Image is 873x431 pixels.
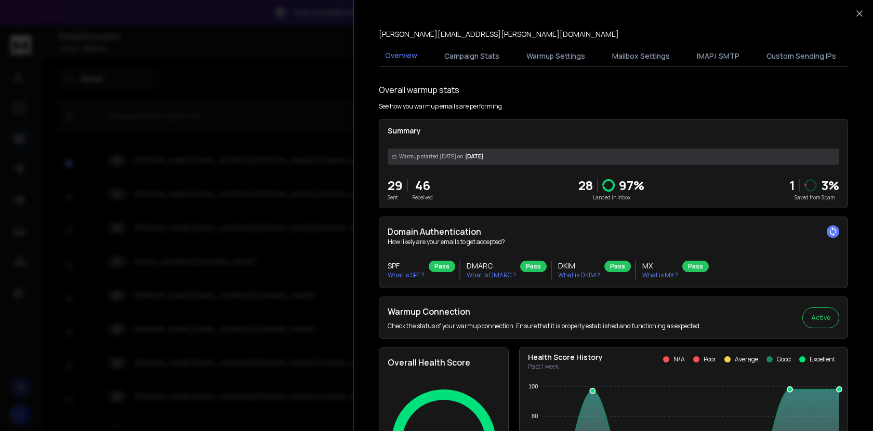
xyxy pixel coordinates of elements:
tspan: 80 [532,413,538,419]
p: Past 1 week [528,362,603,371]
p: Saved from Spam [790,194,839,201]
button: Custom Sending IPs [760,45,842,68]
h3: MX [642,261,678,271]
h2: Domain Authentication [388,225,839,238]
div: Pass [520,261,547,272]
p: What is MX ? [642,271,678,279]
p: Excellent [810,355,835,363]
p: Received [412,194,433,201]
h2: Overall Health Score [388,356,500,369]
p: 28 [578,177,593,194]
tspan: 100 [528,383,538,389]
h3: DMARC [467,261,516,271]
span: Warmup started [DATE] on [399,153,463,160]
div: Pass [682,261,709,272]
button: Overview [379,44,424,68]
div: Pass [429,261,455,272]
p: Good [777,355,791,363]
button: Warmup Settings [520,45,591,68]
p: Summary [388,126,839,136]
p: Check the status of your warmup connection. Ensure that it is properly established and functionin... [388,322,701,330]
button: IMAP/ SMTP [691,45,746,68]
p: See how you warmup emails are performing [379,102,502,111]
p: What is DMARC ? [467,271,516,279]
p: 97 % [619,177,644,194]
p: What is SPF ? [388,271,425,279]
p: Average [735,355,758,363]
p: What is DKIM ? [558,271,600,279]
button: Mailbox Settings [606,45,676,68]
button: Active [802,307,839,328]
p: 46 [412,177,433,194]
p: [PERSON_NAME][EMAIL_ADDRESS][PERSON_NAME][DOMAIN_NAME] [379,29,619,39]
p: N/A [673,355,685,363]
p: Sent [388,194,403,201]
button: Campaign Stats [438,45,506,68]
h1: Overall warmup stats [379,84,459,96]
p: Health Score History [528,352,603,362]
p: 3 % [821,177,839,194]
p: How likely are your emails to get accepted? [388,238,839,246]
h3: SPF [388,261,425,271]
h2: Warmup Connection [388,305,701,318]
h3: DKIM [558,261,600,271]
p: Poor [704,355,716,363]
div: Pass [604,261,631,272]
strong: 1 [790,177,795,194]
p: 29 [388,177,403,194]
div: [DATE] [388,149,839,165]
p: Landed in Inbox [578,194,644,201]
